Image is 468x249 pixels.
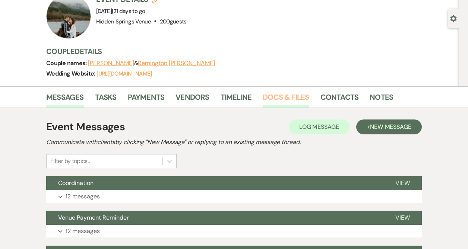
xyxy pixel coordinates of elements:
[46,190,422,203] button: 12 messages
[46,59,88,67] span: Couple names:
[395,214,410,221] span: View
[128,91,165,108] a: Payments
[263,91,309,108] a: Docs & Files
[395,179,410,187] span: View
[46,46,451,57] h3: Couple Details
[88,60,134,66] button: [PERSON_NAME]
[95,91,117,108] a: Tasks
[221,91,252,108] a: Timeline
[88,60,215,67] span: &
[96,18,151,25] span: Hidden Springs Venue
[175,91,209,108] a: Vendors
[370,123,411,131] span: New Message
[46,225,422,237] button: 12 messages
[160,18,187,25] span: 200 guests
[289,119,350,134] button: Log Message
[46,70,97,77] span: Wedding Website:
[46,138,422,147] h2: Communicate with clients by clicking "New Message" or replying to an existing message thread.
[96,7,145,15] span: [DATE]
[46,176,383,190] button: Coordination
[112,7,145,15] span: |
[320,91,359,108] a: Contacts
[66,192,100,201] p: 12 messages
[66,226,100,236] p: 12 messages
[97,70,152,77] a: [URL][DOMAIN_NAME]
[383,176,422,190] button: View
[58,214,129,221] span: Venue Payment Reminder
[356,119,422,134] button: +New Message
[46,119,125,135] h1: Event Messages
[113,7,145,15] span: 21 days to go
[383,211,422,225] button: View
[50,157,90,166] div: Filter by topics...
[299,123,339,131] span: Log Message
[370,91,393,108] a: Notes
[58,179,94,187] span: Coordination
[46,91,84,108] a: Messages
[46,211,383,225] button: Venue Payment Reminder
[450,15,457,22] button: Open lead details
[138,60,215,66] button: Remington [PERSON_NAME]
